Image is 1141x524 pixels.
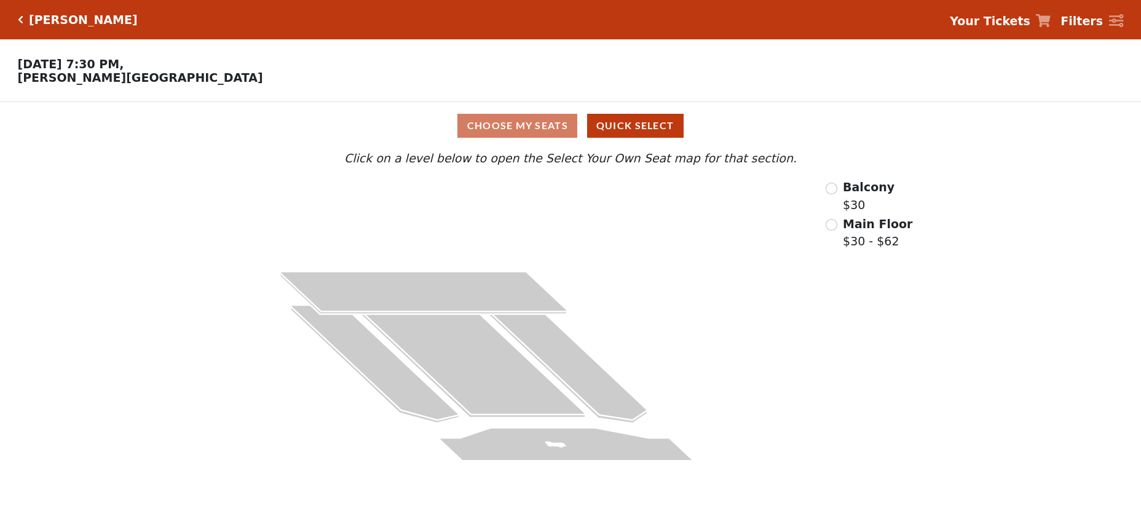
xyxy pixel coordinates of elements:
strong: Filters [1060,14,1103,28]
span: Main Floor [843,217,912,231]
span: Balcony [843,180,894,194]
h5: [PERSON_NAME] [29,13,138,27]
text: Stage [543,440,567,447]
button: Quick Select [587,114,684,138]
strong: Your Tickets [950,14,1030,28]
p: Click on a level below to open the Select Your Own Seat map for that section. [151,149,990,167]
a: Filters [1060,12,1123,30]
label: $30 [843,178,894,213]
label: $30 - $62 [843,215,912,250]
a: Click here to go back to filters [18,15,23,24]
a: Your Tickets [950,12,1051,30]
